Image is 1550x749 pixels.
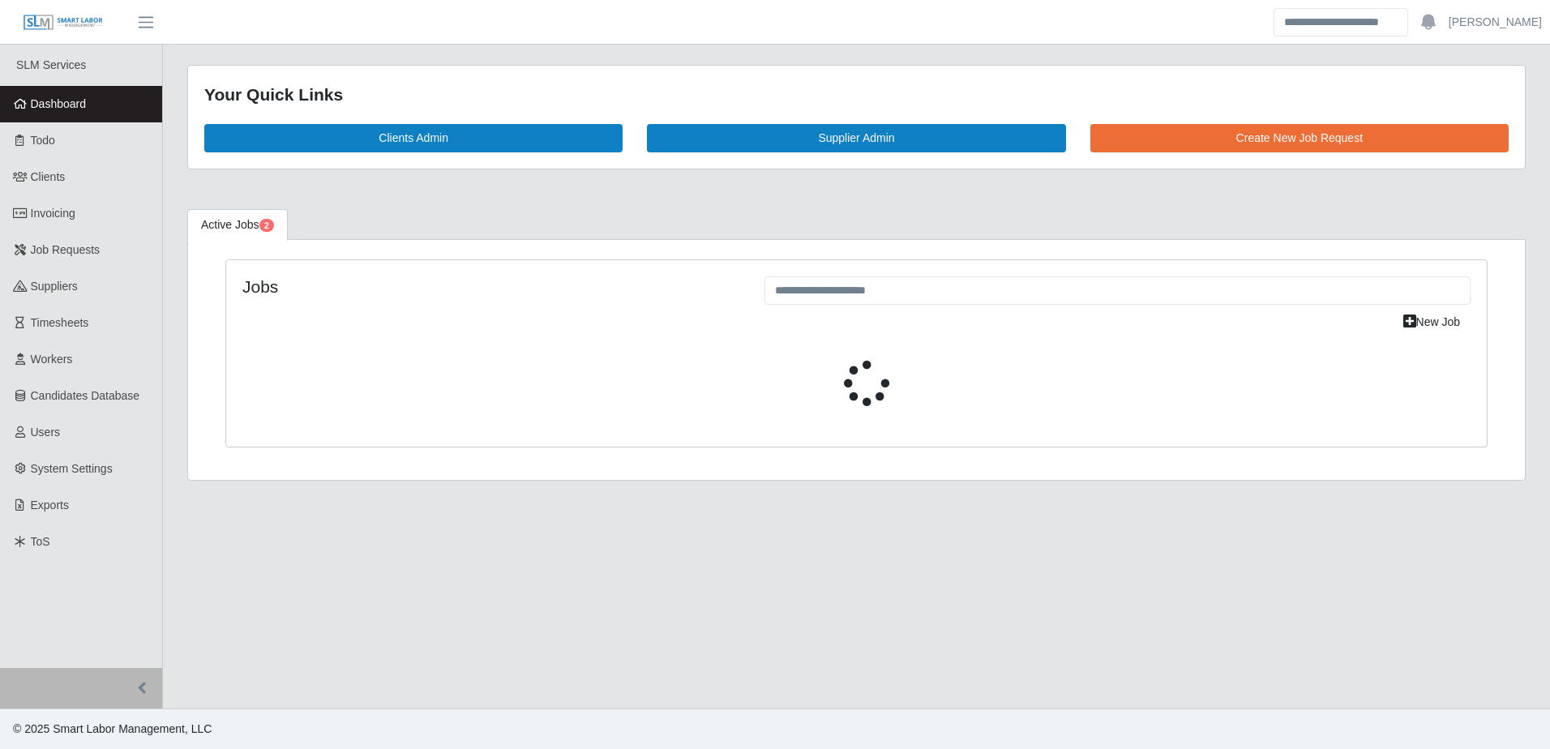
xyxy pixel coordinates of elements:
h4: Jobs [242,276,740,297]
img: SLM Logo [23,14,104,32]
span: System Settings [31,462,113,475]
span: Dashboard [31,97,87,110]
span: SLM Services [16,58,86,71]
a: [PERSON_NAME] [1449,14,1542,31]
span: Workers [31,353,73,366]
span: Exports [31,499,69,511]
span: Suppliers [31,280,78,293]
a: New Job [1393,308,1471,336]
span: Timesheets [31,316,89,329]
input: Search [1274,8,1408,36]
span: © 2025 Smart Labor Management, LLC [13,722,212,735]
span: ToS [31,535,50,548]
div: Your Quick Links [204,82,1509,108]
a: Create New Job Request [1090,124,1509,152]
span: Invoicing [31,207,75,220]
a: Active Jobs [187,209,288,241]
a: Clients Admin [204,124,623,152]
span: Candidates Database [31,389,140,402]
span: Clients [31,170,66,183]
span: Pending Jobs [259,219,274,232]
a: Supplier Admin [647,124,1065,152]
span: Users [31,426,61,439]
span: Job Requests [31,243,101,256]
span: Todo [31,134,55,147]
